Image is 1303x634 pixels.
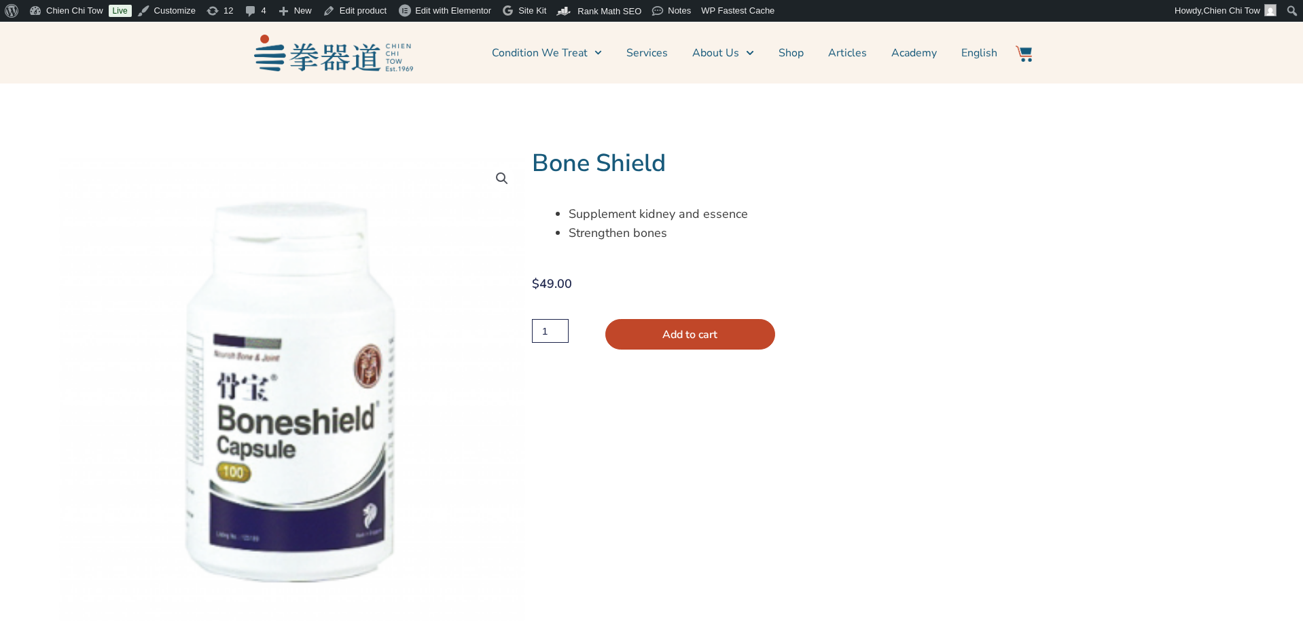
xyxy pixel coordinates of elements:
h1: Bone Shield [532,149,1131,179]
span: Site Kit [518,5,546,16]
span: Rank Math SEO [577,6,641,16]
img: Website Icon-03 [1016,45,1032,62]
a: Articles [828,36,867,70]
a: Services [626,36,668,70]
input: Product quantity [532,319,569,343]
a: Condition We Treat [492,36,602,70]
span: English [961,45,997,61]
button: Add to cart [605,319,775,350]
span: Edit with Elementor [415,5,491,16]
span: $ [532,276,539,292]
a: About Us [692,36,753,70]
span: Chien Chi Tow [1203,5,1260,16]
nav: Menu [420,36,997,70]
span: Supplement kidney and essence [569,206,748,222]
a: Academy [891,36,937,70]
img: Bone Shield [59,155,525,621]
a: English [961,36,997,70]
a: Shop [779,36,804,70]
a: Live [109,5,132,17]
a: View full-screen image gallery [490,166,514,191]
span: Strengthen bones [569,225,667,241]
bdi: 49.00 [532,276,572,292]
